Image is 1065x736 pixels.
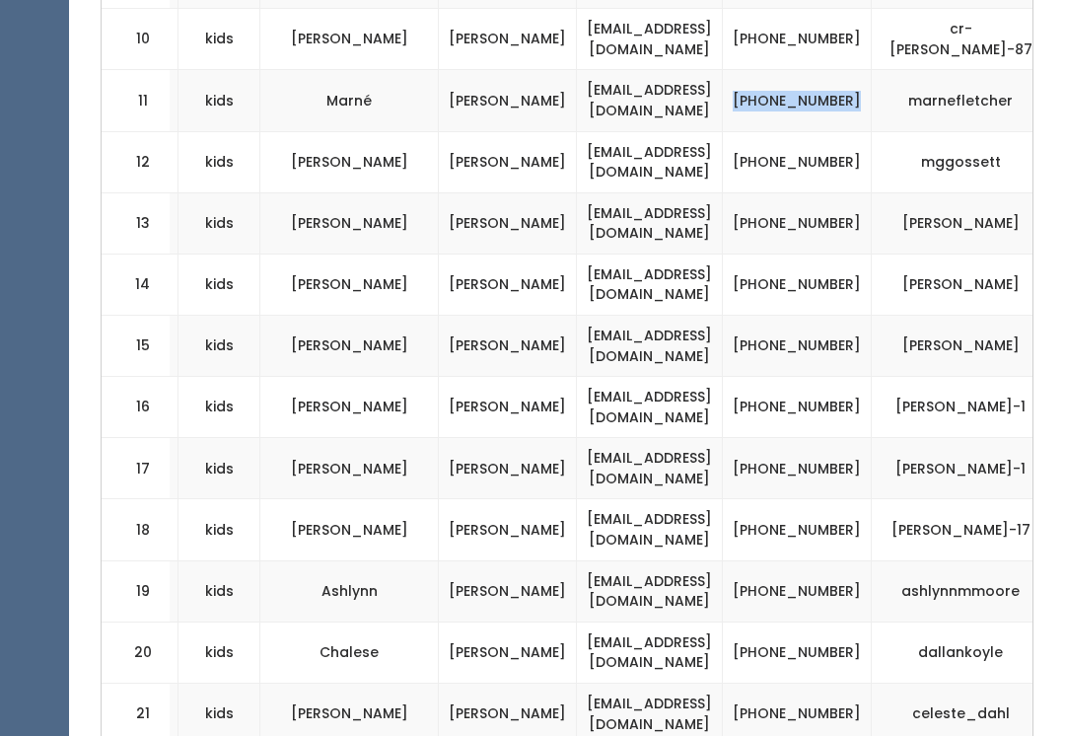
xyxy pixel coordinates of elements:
td: [PERSON_NAME] [439,377,577,438]
td: [PERSON_NAME] [260,9,439,70]
td: [PHONE_NUMBER] [723,9,872,70]
td: 12 [102,131,171,192]
td: [PERSON_NAME] [439,438,577,499]
td: [PERSON_NAME] [439,70,577,131]
td: [PHONE_NUMBER] [723,70,872,131]
td: Chalese [260,622,439,683]
td: mggossett [872,131,1064,192]
td: kids [178,315,260,376]
td: [PERSON_NAME] [260,377,439,438]
td: [PERSON_NAME] [260,499,439,560]
td: kids [178,622,260,683]
td: [PHONE_NUMBER] [723,438,872,499]
td: 15 [102,315,171,376]
td: kids [178,9,260,70]
td: [EMAIL_ADDRESS][DOMAIN_NAME] [577,254,723,315]
td: 13 [102,192,171,254]
td: 19 [102,560,171,622]
td: [PERSON_NAME] [260,192,439,254]
td: Marné [260,70,439,131]
td: [PERSON_NAME] [439,315,577,376]
td: 11 [102,70,171,131]
td: kids [178,70,260,131]
td: 17 [102,438,171,499]
td: [PERSON_NAME] [439,499,577,560]
td: kids [178,377,260,438]
td: [PERSON_NAME] [439,131,577,192]
td: [PERSON_NAME] [260,254,439,315]
td: [EMAIL_ADDRESS][DOMAIN_NAME] [577,622,723,683]
td: [PERSON_NAME] [439,9,577,70]
td: 20 [102,622,171,683]
td: [EMAIL_ADDRESS][DOMAIN_NAME] [577,70,723,131]
td: [EMAIL_ADDRESS][DOMAIN_NAME] [577,315,723,376]
td: [EMAIL_ADDRESS][DOMAIN_NAME] [577,377,723,438]
td: [PHONE_NUMBER] [723,192,872,254]
td: [PHONE_NUMBER] [723,315,872,376]
td: [EMAIL_ADDRESS][DOMAIN_NAME] [577,192,723,254]
td: [PHONE_NUMBER] [723,254,872,315]
td: [PERSON_NAME] [260,131,439,192]
td: kids [178,499,260,560]
td: [PERSON_NAME] [439,560,577,622]
td: [PERSON_NAME]-1 [872,377,1064,438]
td: [PHONE_NUMBER] [723,560,872,622]
td: [EMAIL_ADDRESS][DOMAIN_NAME] [577,131,723,192]
td: kids [178,131,260,192]
td: dallankoyle [872,622,1064,683]
td: [EMAIL_ADDRESS][DOMAIN_NAME] [577,438,723,499]
td: [PERSON_NAME] [872,254,1064,315]
td: [PHONE_NUMBER] [723,622,872,683]
td: [EMAIL_ADDRESS][DOMAIN_NAME] [577,499,723,560]
td: Ashlynn [260,560,439,622]
td: [PERSON_NAME] [260,438,439,499]
td: [PERSON_NAME] [439,192,577,254]
td: [PERSON_NAME] [439,622,577,683]
td: [PHONE_NUMBER] [723,131,872,192]
td: [PERSON_NAME] [872,315,1064,376]
td: ashlynnmmoore [872,560,1064,622]
td: marnefletcher [872,70,1064,131]
td: cr-[PERSON_NAME]-87 [872,9,1064,70]
td: 10 [102,9,171,70]
td: [EMAIL_ADDRESS][DOMAIN_NAME] [577,9,723,70]
td: kids [178,438,260,499]
td: 16 [102,377,171,438]
td: 18 [102,499,171,560]
td: [PERSON_NAME]-1 [872,438,1064,499]
td: [PERSON_NAME] [872,192,1064,254]
td: kids [178,254,260,315]
td: kids [178,192,260,254]
td: [PERSON_NAME] [439,254,577,315]
td: 14 [102,254,171,315]
td: kids [178,560,260,622]
td: [PERSON_NAME]-17 [872,499,1064,560]
td: [EMAIL_ADDRESS][DOMAIN_NAME] [577,560,723,622]
td: [PHONE_NUMBER] [723,377,872,438]
td: [PHONE_NUMBER] [723,499,872,560]
td: [PERSON_NAME] [260,315,439,376]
